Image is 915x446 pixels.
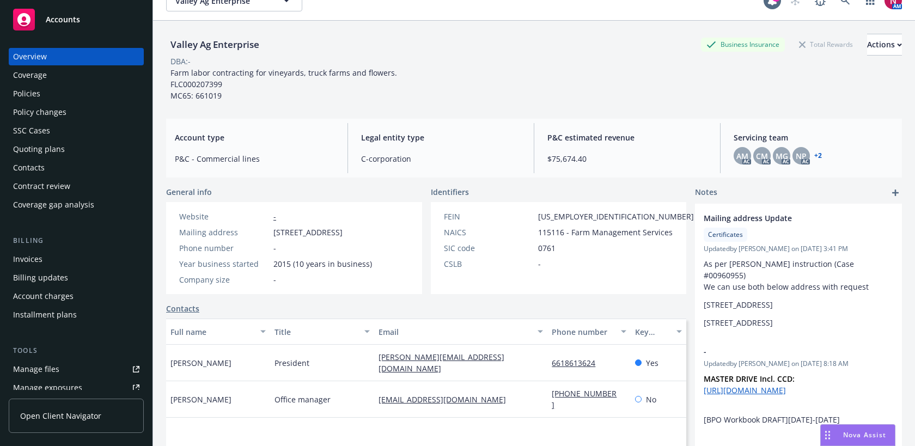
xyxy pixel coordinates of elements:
[13,85,40,102] div: Policies
[631,319,686,345] button: Key contact
[431,186,469,198] span: Identifiers
[13,306,77,323] div: Installment plans
[547,319,631,345] button: Phone number
[274,326,358,338] div: Title
[704,346,865,357] span: -
[794,38,858,51] div: Total Rewards
[867,34,902,55] div: Actions
[13,379,82,396] div: Manage exposures
[166,38,264,52] div: Valley Ag Enterprise
[166,186,212,198] span: General info
[170,326,254,338] div: Full name
[734,132,893,143] span: Servicing team
[814,152,822,159] a: +2
[889,186,902,199] a: add
[13,269,68,286] div: Billing updates
[9,159,144,176] a: Contacts
[444,242,534,254] div: SIC code
[13,48,47,65] div: Overview
[867,34,902,56] button: Actions
[175,132,334,143] span: Account type
[9,85,144,102] a: Policies
[374,319,547,345] button: Email
[756,150,768,162] span: CM
[170,68,399,101] span: Farm labor contracting for vineyards, truck farms and flowers. FLC000207399 MC65: 661019
[538,227,673,238] span: 115116 - Farm Management Services
[9,288,144,305] a: Account charges
[9,269,144,286] a: Billing updates
[170,394,231,405] span: [PERSON_NAME]
[736,150,748,162] span: AM
[9,178,144,195] a: Contract review
[552,388,617,410] a: [PHONE_NUMBER]
[379,394,515,405] a: [EMAIL_ADDRESS][DOMAIN_NAME]
[13,159,45,176] div: Contacts
[273,242,276,254] span: -
[13,178,70,195] div: Contract review
[13,361,59,378] div: Manage files
[821,425,834,445] div: Drag to move
[379,326,531,338] div: Email
[273,227,343,238] span: [STREET_ADDRESS]
[361,132,521,143] span: Legal entity type
[646,394,656,405] span: No
[547,153,707,164] span: $75,674.40
[9,4,144,35] a: Accounts
[179,211,269,222] div: Website
[13,103,66,121] div: Policy changes
[704,299,893,310] p: [STREET_ADDRESS]
[361,153,521,164] span: C-corporation
[704,258,893,292] p: As per [PERSON_NAME] instruction (Case #00960955) We can use both below address with request
[46,15,80,24] span: Accounts
[9,196,144,213] a: Coverage gap analysis
[13,66,47,84] div: Coverage
[13,251,42,268] div: Invoices
[179,258,269,270] div: Year business started
[552,326,614,338] div: Phone number
[166,303,199,314] a: Contacts
[708,230,743,240] span: Certificates
[820,424,895,446] button: Nova Assist
[9,140,144,158] a: Quoting plans
[273,274,276,285] span: -
[704,414,893,425] p: [BPO Workbook DRAFT][DATE]-[DATE]
[704,317,893,328] p: [STREET_ADDRESS]
[704,359,893,369] span: Updated by [PERSON_NAME] on [DATE] 8:18 AM
[274,394,331,405] span: Office manager
[704,385,786,395] a: [URL][DOMAIN_NAME]
[179,227,269,238] div: Mailing address
[9,48,144,65] a: Overview
[270,319,374,345] button: Title
[9,122,144,139] a: SSC Cases
[538,211,694,222] span: [US_EMPLOYER_IDENTIFICATION_NUMBER]
[9,379,144,396] span: Manage exposures
[9,235,144,246] div: Billing
[13,122,50,139] div: SSC Cases
[175,153,334,164] span: P&C - Commercial lines
[166,319,270,345] button: Full name
[13,288,74,305] div: Account charges
[179,274,269,285] div: Company size
[704,212,865,224] span: Mailing address Update
[538,258,541,270] span: -
[646,357,658,369] span: Yes
[444,227,534,238] div: NAICS
[170,56,191,67] div: DBA: -
[13,196,94,213] div: Coverage gap analysis
[273,258,372,270] span: 2015 (10 years in business)
[9,306,144,323] a: Installment plans
[701,38,785,51] div: Business Insurance
[379,352,504,374] a: [PERSON_NAME][EMAIL_ADDRESS][DOMAIN_NAME]
[13,140,65,158] div: Quoting plans
[552,358,604,368] a: 6618613624
[9,66,144,84] a: Coverage
[776,150,788,162] span: MG
[9,345,144,356] div: Tools
[704,374,795,384] strong: MASTER DRIVE Incl. CCD:
[9,251,144,268] a: Invoices
[273,211,276,222] a: -
[20,410,101,421] span: Open Client Navigator
[843,430,886,439] span: Nova Assist
[9,361,144,378] a: Manage files
[704,244,893,254] span: Updated by [PERSON_NAME] on [DATE] 3:41 PM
